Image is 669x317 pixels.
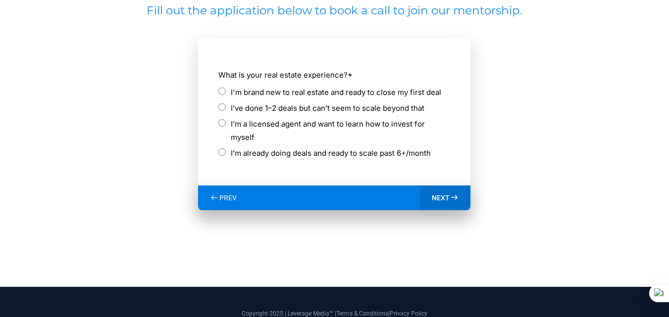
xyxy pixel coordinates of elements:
span: NEXT [432,193,450,202]
label: What is your real estate experience? [218,68,450,82]
label: I’m already doing deals and ready to scale past 6+/month [231,146,431,160]
label: I’m a licensed agent and want to learn how to invest for myself [231,117,450,144]
span: PREV [219,193,237,202]
a: Privacy Policy [390,310,427,317]
label: I’ve done 1–2 deals but can’t seem to scale beyond that [231,101,424,115]
a: Terms & Conditions [336,310,388,317]
label: I'm brand new to real estate and ready to close my first deal [231,86,441,99]
h2: Fill out the application below to book a call to join our mentorship. [143,3,526,18]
